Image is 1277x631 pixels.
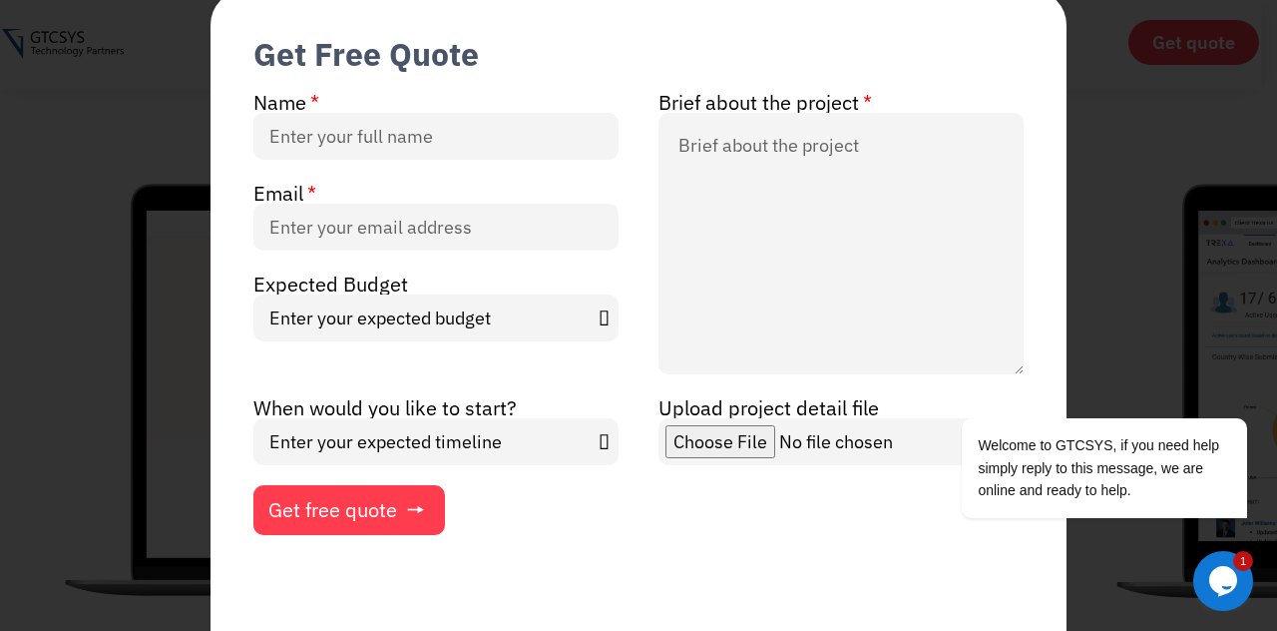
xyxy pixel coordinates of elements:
label: Expected Budget [253,275,408,295]
input: Enter your email address [253,204,619,251]
iframe: chat widget [1193,551,1257,611]
label: When would you like to start? [253,398,517,418]
span: Get free quote [268,500,397,520]
button: Get free quote [253,485,445,535]
input: Enter your full name [253,113,619,160]
label: Brief about the project [658,93,872,113]
div: Get Free Quote [253,33,479,75]
label: Upload project detail file [658,398,879,418]
form: New Form [253,89,1024,535]
label: Email [253,184,316,204]
label: Name [253,93,319,113]
iframe: chat widget [898,238,1257,541]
